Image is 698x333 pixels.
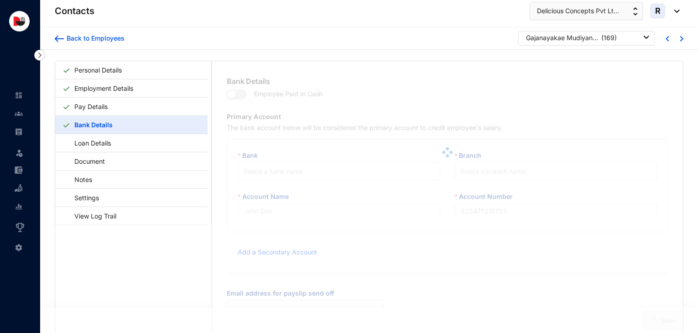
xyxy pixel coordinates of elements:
li: Contacts [7,104,29,123]
div: Back to Employees [64,34,125,43]
img: home-unselected.a29eae3204392db15eaf.svg [15,91,23,99]
a: Notes [63,170,95,189]
img: payroll-unselected.b590312f920e76f0c668.svg [15,128,23,136]
img: report-unselected.e6a6b4230fc7da01f883.svg [15,203,23,211]
img: nav-icon-right.af6afadce00d159da59955279c43614e.svg [34,50,45,61]
p: Contacts [55,5,94,17]
button: Delicious Concepts Pvt Lt... [530,2,643,20]
a: Bank Details [71,115,116,134]
a: View Log Trail [63,207,120,225]
img: expense-unselected.2edcf0507c847f3e9e96.svg [15,166,23,174]
div: Gajanayakae Mudiyanselage Ravindu [PERSON_NAME] [526,33,599,42]
span: Delicious Concepts Pvt Lt... [537,6,619,16]
span: R [655,7,661,15]
img: loan-unselected.d74d20a04637f2d15ab5.svg [15,184,23,193]
a: Loan Details [63,134,114,152]
img: people-unselected.118708e94b43a90eceab.svg [15,109,23,118]
img: settings-unselected.1febfda315e6e19643a1.svg [15,244,23,252]
li: Home [7,86,29,104]
a: Document [63,152,108,171]
a: Back to Employees [55,34,125,43]
img: logo [9,11,30,31]
li: Payroll [7,123,29,141]
li: Expenses [7,161,29,179]
a: Personal Details [71,61,125,79]
img: dropdown-black.8e83cc76930a90b1a4fdb6d089b7bf3a.svg [670,10,680,13]
img: chevron-left-blue.0fda5800d0a05439ff8ddef8047136d5.svg [666,36,669,42]
img: arrow-backward-blue.96c47016eac47e06211658234db6edf5.svg [55,36,64,42]
li: Loan [7,179,29,198]
img: leave-unselected.2934df6273408c3f84d9.svg [15,148,24,157]
a: Pay Details [71,97,111,116]
img: chevron-right-blue.16c49ba0fe93ddb13f341d83a2dbca89.svg [680,36,683,42]
li: Reports [7,198,29,216]
img: award_outlined.f30b2bda3bf6ea1bf3dd.svg [15,222,26,233]
img: up-down-arrow.74152d26bf9780fbf563ca9c90304185.svg [633,7,638,16]
img: dropdown-black.8e83cc76930a90b1a4fdb6d089b7bf3a.svg [644,36,649,39]
a: Employment Details [71,79,137,98]
a: Settings [63,188,102,207]
p: ( 169 ) [601,33,617,42]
